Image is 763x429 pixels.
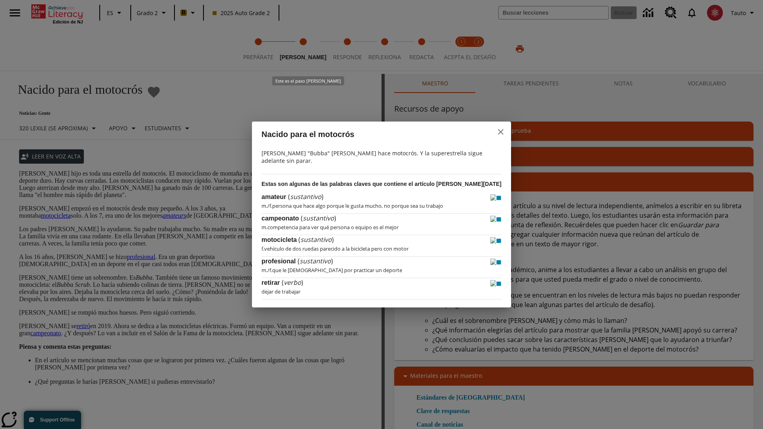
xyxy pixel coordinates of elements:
[496,194,502,202] img: Detener - amateur
[261,193,288,200] span: amateur
[272,76,344,85] div: Este es el paso [PERSON_NAME]
[303,214,334,222] span: sustantivo
[261,245,264,252] span: f.
[261,128,478,141] h2: Nacido para el motocrós
[261,257,333,265] h4: ( )
[261,174,502,193] h3: Estas son algunas de las palabras claves que contiene el artículo [PERSON_NAME][DATE]
[284,278,301,287] span: verbo
[300,257,331,265] span: sustantivo
[261,192,323,201] h4: ( )
[496,216,502,224] img: Detener - campeonato
[290,192,321,201] span: sustantivo
[496,237,502,245] img: Detener - motocicleta
[490,216,496,224] img: Reproducir - campeonato
[261,258,298,265] span: profesional
[269,267,272,274] span: f.
[261,220,500,231] p: competencia para ver qué persona o equipo es el mejor
[261,263,500,274] p: / que le [DEMOGRAPHIC_DATA] por practicar un deporte
[261,202,267,209] span: m.
[490,280,496,288] img: Reproducir - retirar
[496,259,502,267] img: Detener - profesional
[261,278,303,287] h4: ( )
[261,241,500,252] p: vehículo de dos ruedas parecido a la bicicleta pero con motor
[261,224,267,231] span: m.
[490,259,496,267] img: Reproducir - profesional
[490,237,496,245] img: Reproducir - motocicleta
[261,284,500,295] p: dejar de trabajar
[269,202,272,209] span: f.
[496,280,502,288] img: Detener - retirar
[300,235,332,244] span: sustantivo
[261,149,500,164] p: [PERSON_NAME] "Bubba" [PERSON_NAME] hace motocrós. Y la superestrella sigue adelante sin parar.
[491,122,510,141] button: close
[261,267,267,274] span: m.
[261,198,500,209] p: / persona que hace algo porque le gusta mucho, no porque sea su trabajo
[261,235,334,244] h4: ( )
[261,214,336,222] h4: ( )
[261,215,301,222] span: campeonato
[261,279,282,286] span: retirar
[261,236,298,243] span: motocicleta
[490,194,496,202] img: Reproducir - amateur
